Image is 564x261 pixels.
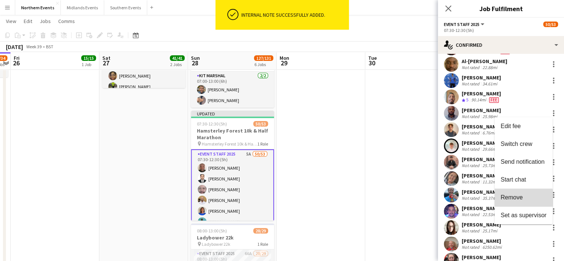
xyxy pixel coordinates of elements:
[501,176,526,183] span: Start chat
[501,212,547,218] span: Set as supervisor
[501,123,521,129] span: Edit fee
[501,141,532,147] span: Switch crew
[495,117,553,135] button: Edit fee
[501,194,523,200] span: Remove
[241,12,346,18] div: Internal note successfully added.
[495,189,553,206] button: Remove
[495,135,553,153] button: Switch crew
[495,171,553,189] button: Start chat
[501,159,544,165] span: Send notification
[495,153,553,171] button: Send notification
[495,206,553,224] button: Set as supervisor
